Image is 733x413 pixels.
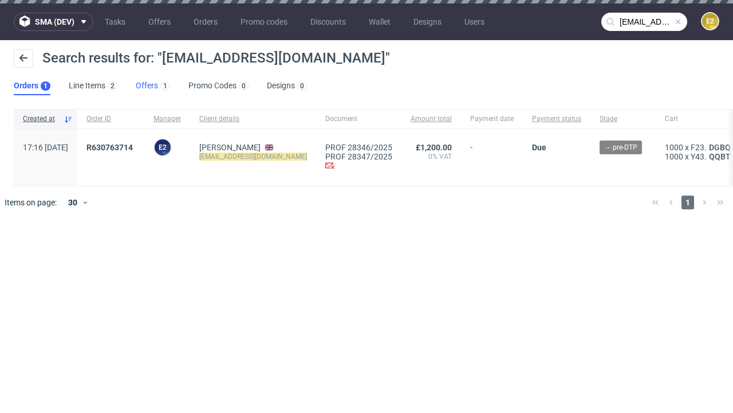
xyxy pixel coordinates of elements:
[665,152,683,161] span: 1000
[188,77,249,95] a: Promo Codes0
[199,143,261,152] a: [PERSON_NAME]
[199,114,307,124] span: Client details
[411,114,452,124] span: Amount total
[470,114,514,124] span: Payment date
[187,13,224,31] a: Orders
[5,197,57,208] span: Items on page:
[665,114,733,124] span: Cart
[61,194,82,211] div: 30
[35,18,74,26] span: sma (dev)
[325,114,392,124] span: Document
[136,77,170,95] a: Offers1
[600,114,647,124] span: Stage
[411,152,452,161] span: 0% VAT
[155,139,171,155] figcaption: e2
[325,152,392,161] a: PROF 28347/2025
[604,142,637,153] span: → pre-DTP
[470,143,514,172] span: -
[14,77,50,95] a: Orders1
[702,13,718,29] figcaption: e2
[691,152,707,161] span: Y43.
[325,143,392,152] a: PROF 28346/2025
[44,82,48,90] div: 1
[300,82,304,90] div: 0
[707,143,733,152] a: DGBQ
[23,114,59,124] span: Created at
[532,114,581,124] span: Payment status
[665,152,733,161] div: x
[199,153,307,161] mark: [EMAIL_ADDRESS][DOMAIN_NAME]
[416,143,452,152] span: £1,200.00
[407,13,448,31] a: Designs
[532,143,546,152] span: Due
[111,82,115,90] div: 2
[665,143,683,152] span: 1000
[98,13,132,31] a: Tasks
[86,143,135,152] a: R630763714
[141,13,178,31] a: Offers
[304,13,353,31] a: Discounts
[681,196,694,209] span: 1
[691,143,707,152] span: F23.
[153,114,181,124] span: Manager
[665,143,733,152] div: x
[23,143,68,152] span: 17:16 [DATE]
[267,77,307,95] a: Designs0
[86,143,133,152] span: R630763714
[362,13,397,31] a: Wallet
[234,13,294,31] a: Promo codes
[242,82,246,90] div: 0
[86,114,135,124] span: Order ID
[458,13,491,31] a: Users
[707,152,733,161] a: QQBT
[163,82,167,90] div: 1
[42,50,390,66] span: Search results for: "[EMAIL_ADDRESS][DOMAIN_NAME]"
[14,13,93,31] button: sma (dev)
[69,77,117,95] a: Line Items2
